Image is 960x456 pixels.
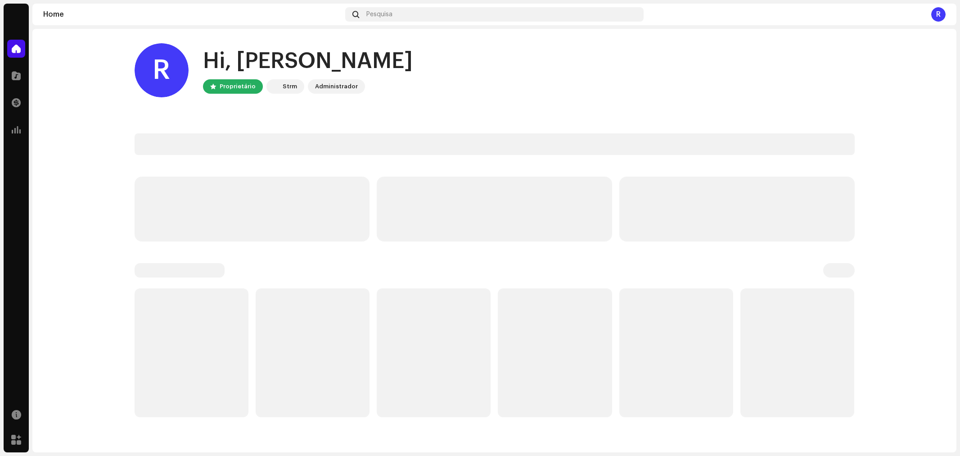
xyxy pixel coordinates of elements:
[220,81,256,92] div: Proprietário
[366,11,392,18] span: Pesquisa
[43,11,342,18] div: Home
[931,7,946,22] div: R
[315,81,358,92] div: Administrador
[203,47,413,76] div: Hi, [PERSON_NAME]
[135,43,189,97] div: R
[283,81,297,92] div: Strm
[268,81,279,92] img: 408b884b-546b-4518-8448-1008f9c76b02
